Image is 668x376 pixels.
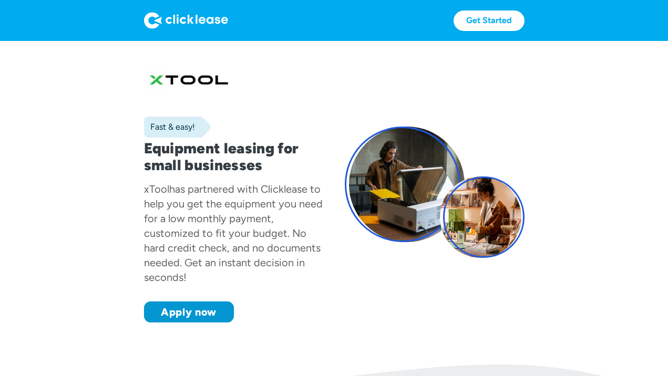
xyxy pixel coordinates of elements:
[144,122,195,132] div: Fast & easy!
[144,183,169,195] div: xTool
[144,183,323,284] div: has partnered with Clicklease to help you get the equipment you need for a low monthly payment, c...
[144,140,324,173] h1: Equipment leasing for small businesses
[144,12,228,29] img: Logo
[454,11,525,31] a: Get Started
[144,301,234,322] a: Apply now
